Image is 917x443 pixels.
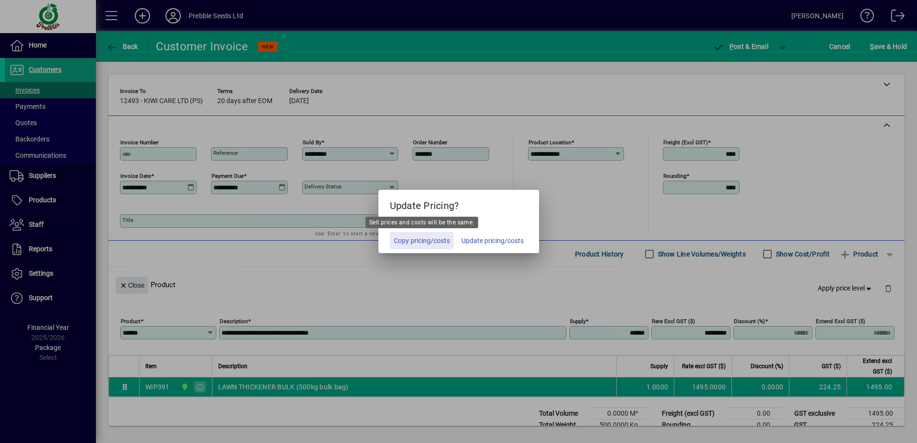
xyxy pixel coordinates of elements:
[458,232,528,249] button: Update pricing/costs
[365,217,478,228] div: Sell prices and costs will be the same.
[378,190,539,218] h5: Update Pricing?
[394,236,450,246] span: Copy pricing/costs
[461,236,524,246] span: Update pricing/costs
[390,232,454,249] button: Copy pricing/costs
